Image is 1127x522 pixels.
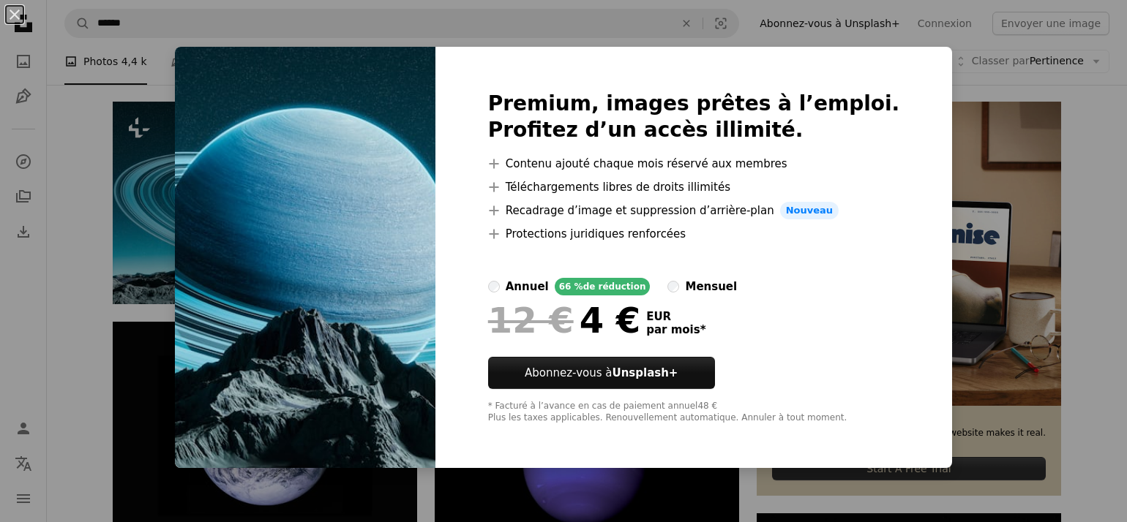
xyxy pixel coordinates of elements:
[488,155,900,173] li: Contenu ajouté chaque mois réservé aux membres
[612,366,678,379] strong: Unsplash+
[488,202,900,219] li: Recadrage d’image et suppression d’arrière-plan
[555,278,651,295] div: 66 % de réduction
[646,323,705,336] span: par mois *
[175,47,435,468] img: premium_photo-1719418813067-932d9fd09fa1
[667,281,679,292] input: mensuel
[488,301,640,339] div: 4 €
[488,178,900,196] li: Téléchargements libres de droits illimités
[506,278,549,295] div: annuel
[488,91,900,143] h2: Premium, images prêtes à l’emploi. Profitez d’un accès illimité.
[488,281,500,292] input: annuel66 %de réduction
[488,401,900,424] div: * Facturé à l’avance en cas de paiement annuel 48 € Plus les taxes applicables. Renouvellement au...
[685,278,737,295] div: mensuel
[488,357,715,389] button: Abonnez-vous àUnsplash+
[780,202,839,219] span: Nouveau
[488,225,900,243] li: Protections juridiques renforcées
[646,310,705,323] span: EUR
[488,301,574,339] span: 12 €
